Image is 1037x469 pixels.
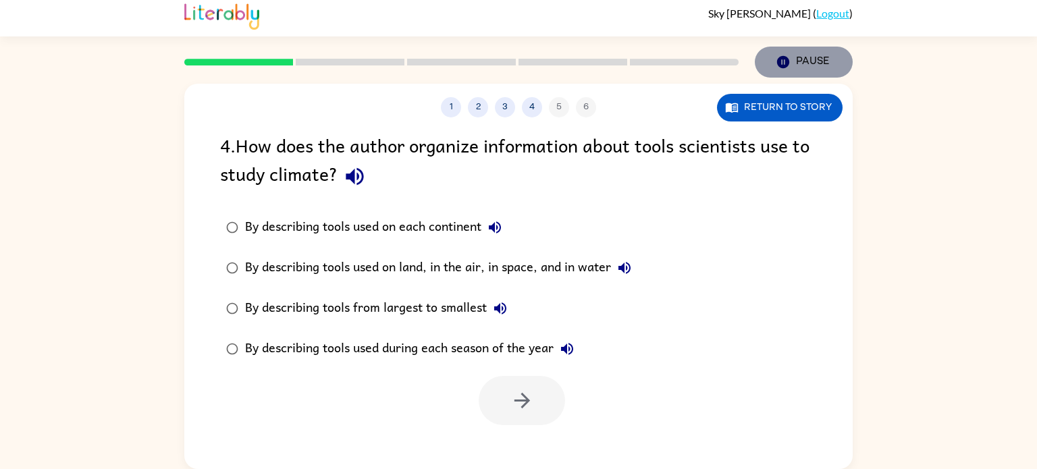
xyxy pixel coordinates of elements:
div: ( ) [708,7,853,20]
button: 1 [441,97,461,117]
a: Logout [816,7,849,20]
button: 4 [522,97,542,117]
div: 4 . How does the author organize information about tools scientists use to study climate? [220,131,817,194]
button: 2 [468,97,488,117]
button: 3 [495,97,515,117]
div: By describing tools used on land, in the air, in space, and in water [245,254,638,281]
button: By describing tools used during each season of the year [554,335,581,362]
div: By describing tools used on each continent [245,214,508,241]
span: Sky [PERSON_NAME] [708,7,813,20]
button: Pause [755,47,853,78]
button: By describing tools used on each continent [481,214,508,241]
button: By describing tools used on land, in the air, in space, and in water [611,254,638,281]
div: By describing tools used during each season of the year [245,335,581,362]
div: By describing tools from largest to smallest [245,295,514,322]
button: By describing tools from largest to smallest [487,295,514,322]
button: Return to story [717,94,843,121]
